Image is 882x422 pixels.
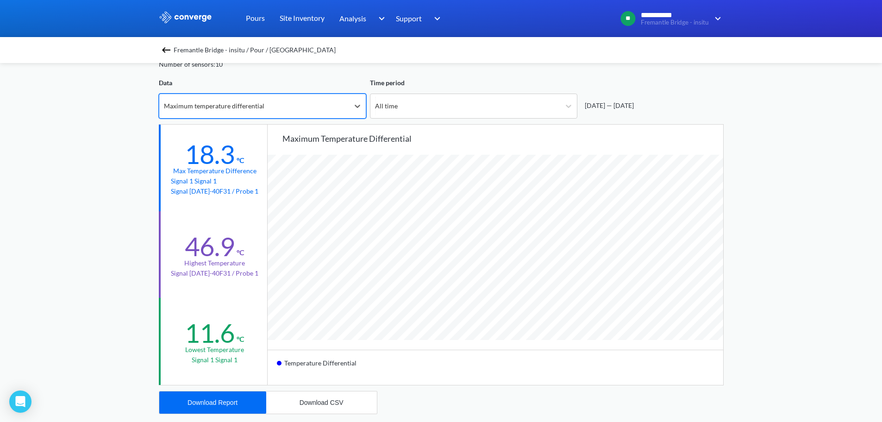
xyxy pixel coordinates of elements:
div: Time period [370,78,577,88]
p: Signal 1 Signal 1 [171,176,258,186]
img: downArrow.svg [709,13,724,24]
button: Download CSV [266,391,377,414]
div: 18.3 [185,139,235,170]
div: 11.6 [185,317,235,349]
div: Download CSV [300,399,344,406]
div: Open Intercom Messenger [9,391,31,413]
img: logo_ewhite.svg [159,11,213,23]
div: All time [375,101,398,111]
div: Data [159,78,366,88]
p: Signal [DATE]-40F31 / Probe 1 [171,186,258,196]
div: Number of sensors: 10 [159,59,223,69]
div: Maximum temperature differential [164,101,264,111]
img: backspace.svg [161,44,172,56]
div: [DATE] — [DATE] [581,101,634,111]
span: Analysis [339,13,366,24]
span: Fremantle Bridge - insitu [641,19,709,26]
div: Max temperature difference [173,166,256,176]
div: Lowest temperature [185,345,244,355]
p: Signal [DATE]-40F31 / Probe 1 [171,268,258,278]
img: downArrow.svg [372,13,387,24]
span: Fremantle Bridge - insitu / Pour / [GEOGRAPHIC_DATA] [174,44,336,57]
div: Temperature Differential [277,356,364,378]
button: Download Report [159,391,266,414]
div: Download Report [188,399,238,406]
div: Maximum temperature differential [282,132,723,145]
img: downArrow.svg [428,13,443,24]
p: Signal 1 Signal 1 [192,355,238,365]
span: Support [396,13,422,24]
div: Highest temperature [184,258,245,268]
div: 46.9 [185,231,235,262]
